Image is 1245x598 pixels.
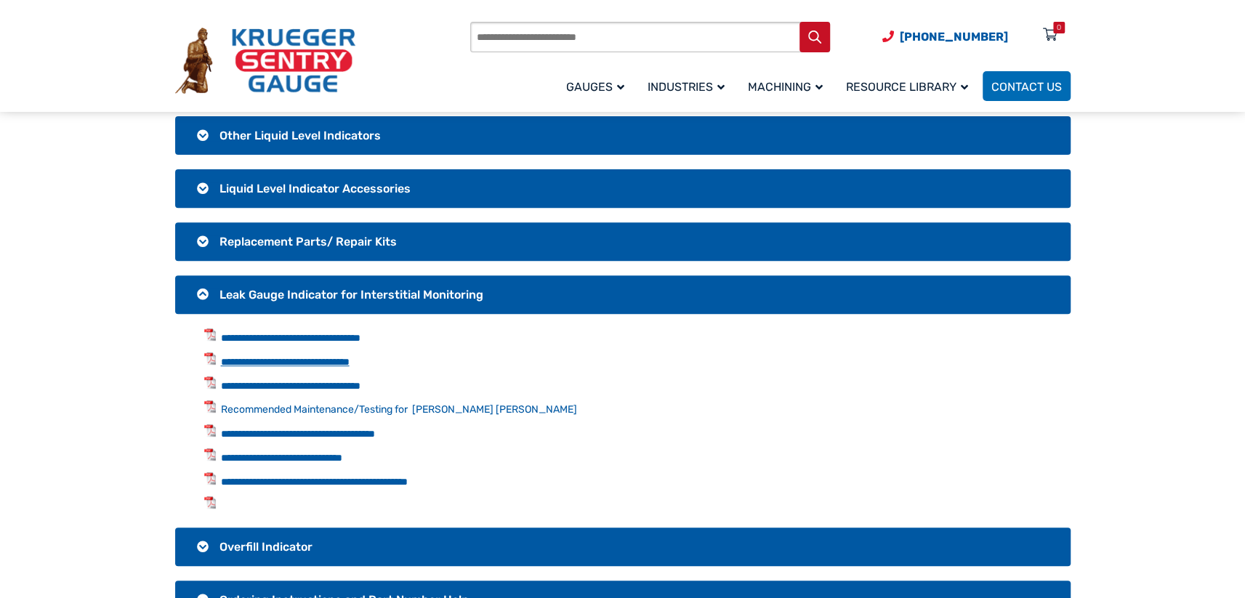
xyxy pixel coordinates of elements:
span: Resource Library [846,80,968,94]
span: Other Liquid Level Indicators [219,129,381,142]
span: Replacement Parts/ Repair Kits [219,235,397,249]
span: Contact Us [991,80,1062,94]
a: Phone Number (920) 434-8860 [882,28,1008,46]
a: Machining [739,69,837,103]
span: Overfill Indicator [219,540,313,554]
span: Machining [748,80,823,94]
span: [PHONE_NUMBER] [900,30,1008,44]
span: Leak Gauge Indicator for Interstitial Monitoring [219,288,483,302]
a: Resource Library [837,69,983,103]
a: Contact Us [983,71,1071,101]
span: Liquid Level Indicator Accessories [219,182,411,195]
a: Gauges [557,69,639,103]
span: Gauges [566,80,624,94]
a: Recommended Maintenance/Testing for [PERSON_NAME] [PERSON_NAME] [221,403,577,416]
a: Industries [639,69,739,103]
img: Krueger Sentry Gauge [175,28,355,94]
span: Industries [648,80,725,94]
div: 0 [1057,22,1061,33]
